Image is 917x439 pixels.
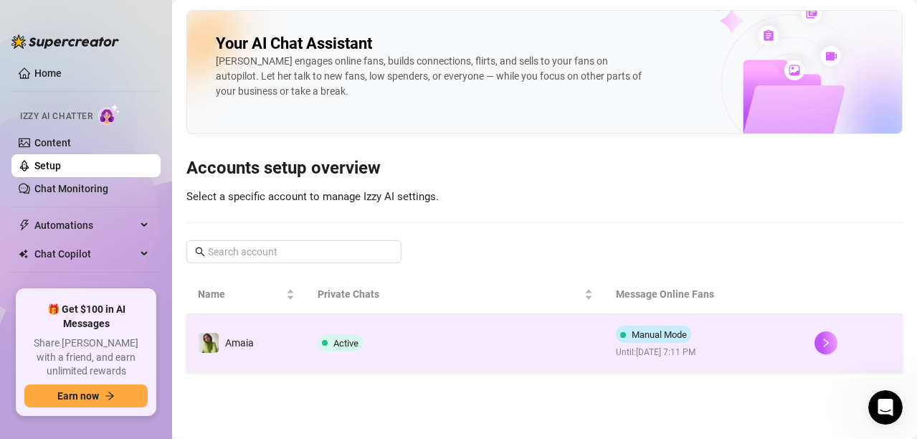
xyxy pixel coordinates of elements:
a: Setup [34,160,61,171]
img: Amaia [199,333,219,353]
div: [PERSON_NAME] engages online fans, builds connections, flirts, and sells to your fans on autopilo... [216,54,646,99]
span: arrow-right [105,391,115,401]
button: right [814,331,837,354]
input: Search account [208,244,381,260]
span: Earn now [57,390,99,402]
img: logo-BBDzfeDw.svg [11,34,119,49]
th: Name [186,275,306,314]
span: Manual Mode [632,329,687,340]
span: right [821,338,831,348]
th: Message Online Fans [604,275,804,314]
span: Select a specific account to manage Izzy AI settings. [186,190,439,203]
span: Until: [DATE] 7:11 PM [616,346,697,359]
span: Name [198,286,283,302]
img: AI Chatter [98,104,120,125]
span: Izzy AI Chatter [20,110,92,123]
span: Active [333,338,358,349]
a: Content [34,137,71,148]
span: 🎁 Get $100 in AI Messages [24,303,148,331]
span: Private Chats [318,286,581,302]
th: Private Chats [306,275,604,314]
h3: Accounts setup overview [186,157,903,180]
span: Share [PERSON_NAME] with a friend, and earn unlimited rewards [24,336,148,379]
span: thunderbolt [19,219,30,231]
img: Chat Copilot [19,249,28,259]
iframe: Intercom live chat [868,390,903,425]
span: Amaia [225,337,254,349]
button: Earn nowarrow-right [24,384,148,407]
a: Chat Monitoring [34,183,108,194]
a: Home [34,67,62,79]
h2: Your AI Chat Assistant [216,34,372,54]
span: Automations [34,214,136,237]
span: search [195,247,205,257]
span: Chat Copilot [34,242,136,265]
